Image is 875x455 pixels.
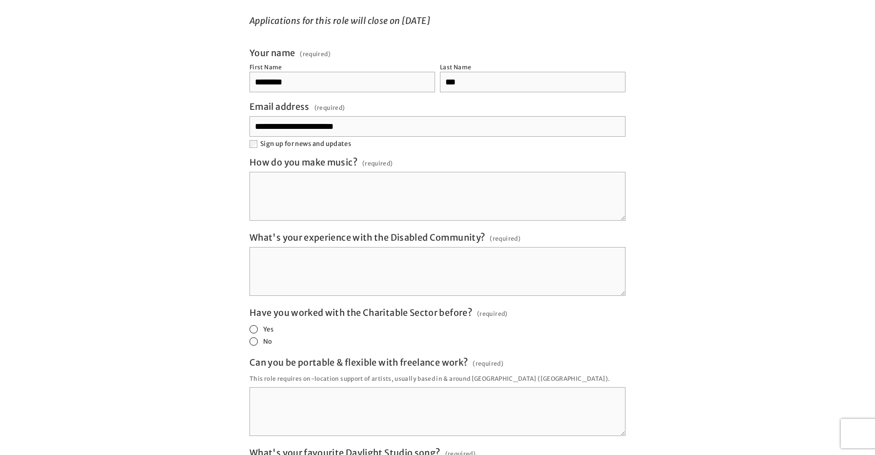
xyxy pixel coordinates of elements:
[250,15,430,26] em: Applications for this role will close on [DATE]
[314,101,345,114] span: (required)
[250,63,282,71] div: First Name
[263,325,273,333] span: Yes
[440,63,471,71] div: Last Name
[300,51,331,57] span: (required)
[250,307,472,318] span: Have you worked with the Charitable Sector before?
[250,157,357,168] span: How do you make music?
[250,372,625,385] p: This role requires on-location support of artists, usually based in & around [GEOGRAPHIC_DATA] ([...
[260,140,351,148] span: Sign up for news and updates
[263,337,272,346] span: No
[250,357,468,368] span: Can you be portable & flexible with freelance work?
[250,140,257,148] input: Sign up for news and updates
[250,47,295,59] span: Your name
[490,232,521,245] span: (required)
[250,101,310,112] span: Email address
[473,357,503,370] span: (required)
[477,307,508,320] span: (required)
[362,157,393,170] span: (required)
[250,232,485,243] span: What's your experience with the Disabled Community?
